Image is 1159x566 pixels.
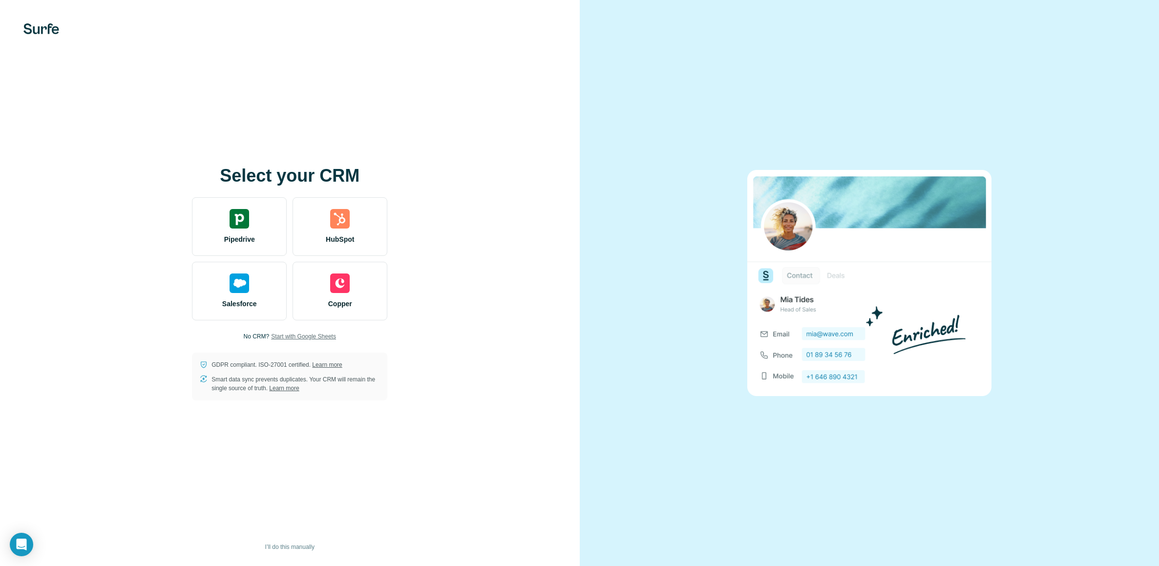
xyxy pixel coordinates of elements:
span: Salesforce [222,299,257,309]
p: Smart data sync prevents duplicates. Your CRM will remain the single source of truth. [211,375,379,393]
span: Copper [328,299,352,309]
button: Start with Google Sheets [271,332,336,341]
h1: Select your CRM [192,166,387,186]
img: salesforce's logo [230,273,249,293]
button: I’ll do this manually [258,540,321,554]
img: none image [747,170,991,396]
div: Open Intercom Messenger [10,533,33,556]
img: Surfe's logo [23,23,59,34]
p: No CRM? [244,332,270,341]
span: HubSpot [326,234,354,244]
a: Learn more [312,361,342,368]
a: Learn more [269,385,299,392]
p: GDPR compliant. ISO-27001 certified. [211,360,342,369]
span: I’ll do this manually [265,543,315,551]
img: hubspot's logo [330,209,350,229]
img: copper's logo [330,273,350,293]
span: Pipedrive [224,234,255,244]
img: pipedrive's logo [230,209,249,229]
